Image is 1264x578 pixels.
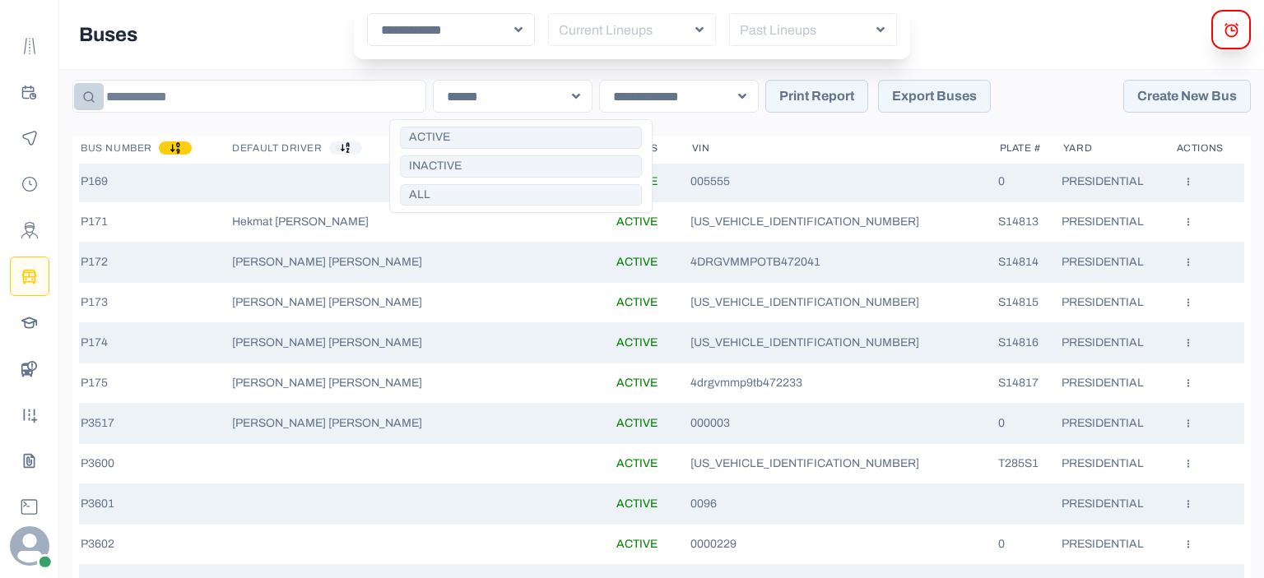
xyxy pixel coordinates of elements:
p: 0000229 [690,538,995,551]
p: Default Driver [232,141,322,155]
p: P3601 [81,497,229,511]
button: User Action [1175,531,1201,557]
p: PRESIDENTIAL [1062,215,1172,229]
button: User Action [1175,410,1201,437]
p: 4DRGVMMPOTB472041 [690,256,995,269]
p: PRESIDENTIAL [1062,296,1172,309]
button: Yards [10,395,49,434]
button: User Action [1175,289,1201,316]
button: Route Templates [10,26,49,66]
p: ACTIVE [616,417,687,430]
p: INACTIVE [409,160,462,173]
p: 4drgvmmp9tb472233 [690,377,995,390]
p: 0 [998,175,1058,188]
p: [US_VEHICLE_IDENTIFICATION_NUMBER] [690,296,995,309]
p: P3600 [81,457,229,470]
svg: avatar [10,526,49,566]
p: PRESIDENTIAL [1062,538,1172,551]
p: ACTIVE [616,497,687,511]
p: ACTIVE [616,215,687,229]
p: S14815 [998,296,1058,309]
button: alerts Modal [1211,10,1251,49]
p: Past Lineups [733,21,880,40]
p: 0 [998,538,1058,551]
p: [PERSON_NAME] [PERSON_NAME] [232,256,613,269]
button: Buses [10,257,49,296]
button: User Action [1175,451,1201,477]
button: Export Buses [878,80,991,113]
button: Csvparser [10,441,49,480]
button: BusData [10,349,49,388]
button: User Action [1175,209,1201,235]
button: Planning [10,72,49,112]
th: Plate # [997,132,1060,164]
p: PRESIDENTIAL [1062,497,1172,511]
p: PRESIDENTIAL [1062,417,1172,430]
p: P175 [81,377,229,390]
p: P173 [81,296,229,309]
p: Buses [79,20,1244,49]
p: S14814 [998,256,1058,269]
th: Actions [1173,132,1244,164]
p: Bus Number [81,141,152,155]
button: Create New Bus [1123,80,1251,113]
button: User Action [1175,169,1201,195]
th: YARD [1060,132,1173,164]
p: 005555 [690,175,995,188]
p: ACTIVE [616,296,687,309]
p: [US_VEHICLE_IDENTIFICATION_NUMBER] [690,336,995,349]
p: PRESIDENTIAL [1062,377,1172,390]
p: PRESIDENTIAL [1062,256,1172,269]
button: Drivers [10,210,49,250]
p: P174 [81,336,229,349]
p: P3602 [81,538,229,551]
p: [PERSON_NAME] [PERSON_NAME] [232,377,613,390]
p: [PERSON_NAME] [PERSON_NAME] [232,336,613,349]
p: S14816 [998,336,1058,349]
p: PRESIDENTIAL [1062,457,1172,470]
button: User Action [1175,370,1201,396]
button: Print Report [765,80,868,113]
p: S14817 [998,377,1058,390]
p: P169 [81,175,229,188]
p: PRESIDENTIAL [1062,336,1172,349]
button: Monitoring [10,118,49,158]
p: P171 [81,215,229,229]
p: P3517 [81,417,229,430]
p: ACTIVE [616,538,687,551]
p: S14813 [998,215,1058,229]
p: [PERSON_NAME] [PERSON_NAME] [232,296,613,309]
button: Payroll [10,164,49,204]
p: [PERSON_NAME] [PERSON_NAME] [232,417,613,430]
p: [US_VEHICLE_IDENTIFICATION_NUMBER] [690,457,995,470]
p: 0 [998,417,1058,430]
button: Dblogs [10,487,49,526]
p: ALL [409,188,430,202]
p: [US_VEHICLE_IDENTIFICATION_NUMBER] [690,215,995,229]
th: VIN [689,132,997,164]
p: T285S1 [998,457,1058,470]
p: 000003 [690,417,995,430]
p: Hekmat [PERSON_NAME] [232,215,613,229]
p: Export Buses [892,88,977,104]
a: Schools [10,303,49,342]
button: User Action [1175,249,1201,275]
p: ACTIVE [616,336,687,349]
p: 0096 [690,497,995,511]
p: ACTIVE [409,131,450,145]
p: ACTIVE [616,457,687,470]
p: ACTIVE [616,256,687,269]
p: P172 [81,256,229,269]
button: User Action [1175,330,1201,356]
p: ACTIVE [616,377,687,390]
p: Current Lineups [552,21,699,40]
